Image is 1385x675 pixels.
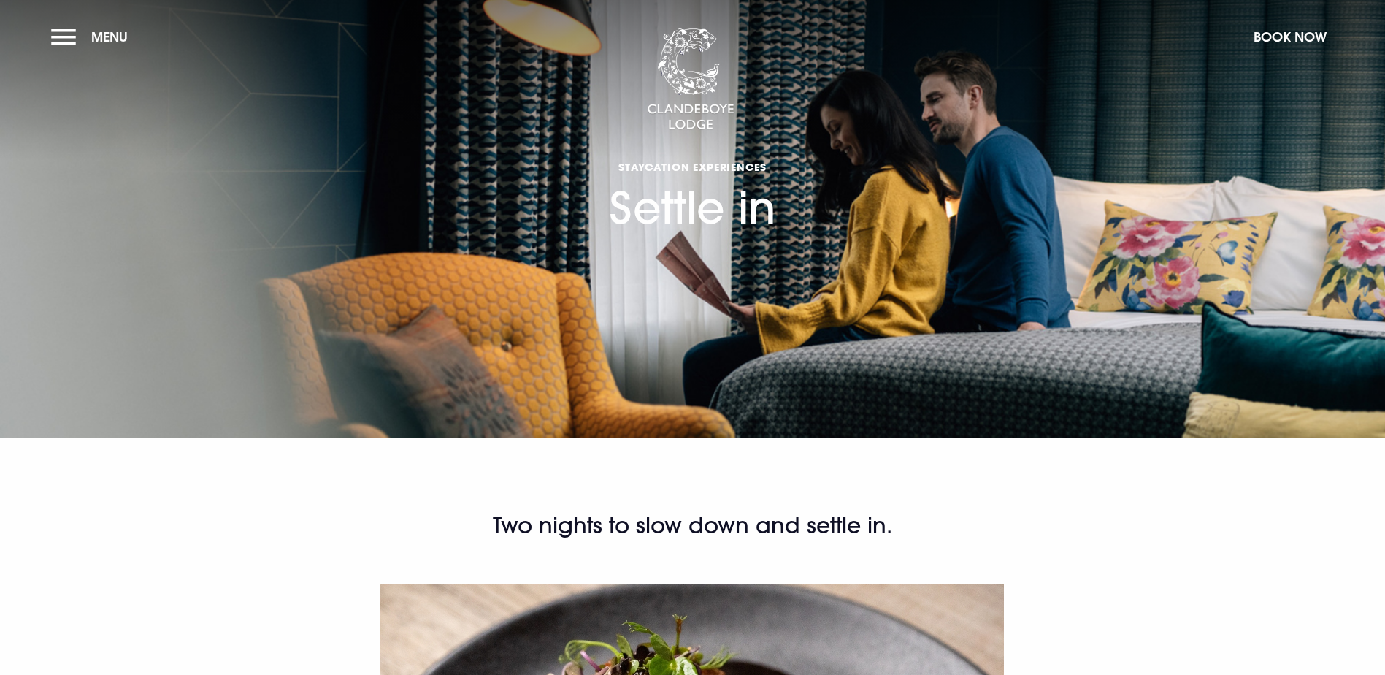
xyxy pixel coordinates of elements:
span: Staycation Experiences [610,160,775,174]
button: Book Now [1246,21,1334,53]
h2: Two nights to slow down and settle in. [345,511,1040,541]
h1: Settle in [610,77,775,234]
img: Clandeboye Lodge [647,28,734,131]
button: Menu [51,21,135,53]
span: Menu [91,28,128,45]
